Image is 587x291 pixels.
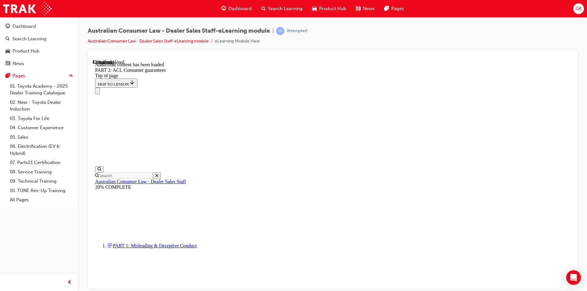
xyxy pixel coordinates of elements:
div: 20% COMPLETE [2,125,477,130]
div: Pages [13,72,25,79]
div: News [13,60,24,67]
button: Pages [2,70,76,82]
span: search-icon [6,36,10,42]
button: Open search menu [2,107,11,113]
a: 06. Electrification (EV & Hybrid) [7,142,76,158]
span: guage-icon [6,24,10,29]
span: Dashboard [228,5,252,12]
a: 04. Customer Experience [7,123,76,133]
span: | [272,27,274,35]
a: 08. Service Training [7,167,76,177]
input: Search [6,113,60,119]
a: Dashboard [2,21,76,32]
span: prev-icon [67,279,72,286]
a: 02. New - Toyota Dealer Induction [7,98,76,114]
a: 03. Toyota For Life [7,114,76,123]
span: news-icon [6,61,10,67]
span: news-icon [356,5,360,13]
a: 07. Parts21 Certification [7,158,76,167]
div: Dashboard [13,23,36,30]
span: GK [575,5,581,12]
a: search-iconSearch Learning [257,2,307,15]
a: 01. Toyota Academy - 2025 Dealer Training Catalogue [7,82,76,98]
a: guage-iconDashboard [216,2,257,15]
a: Australian Consumer Law - Dealer Sales Staff-eLearning module [88,38,209,44]
button: Close search menu [60,113,68,119]
div: Additional content has been loaded [2,2,477,8]
span: Search Learning [268,5,302,12]
a: 09. Technical Training [7,176,76,186]
button: SKIP TO LESSON [2,19,45,28]
span: learningRecordVerb_ATTEMPT-icon [276,27,284,35]
a: Australian Consumer Law - Dealer Sales Staff [2,119,93,125]
span: Product Hub [319,5,346,12]
a: Product Hub [2,45,76,57]
a: pages-iconPages [379,2,409,15]
span: SKIP TO LESSON [5,22,42,27]
img: Trak [3,2,52,16]
div: Search Learning [12,35,46,42]
a: car-iconProduct Hub [307,2,351,15]
span: car-icon [312,5,317,13]
span: pages-icon [6,73,10,79]
a: news-iconNews [351,2,379,15]
a: 10. TUNE Rev-Up Training [7,186,76,195]
span: guage-icon [221,5,226,13]
a: News [2,58,76,69]
div: Product Hub [13,48,39,55]
span: Pages [391,5,404,12]
span: car-icon [6,49,10,54]
div: PART 2: ACL Consumer guarantees [2,8,477,13]
button: Close navigation menu [2,28,7,35]
div: Open Intercom Messenger [566,270,581,285]
span: up-icon [69,72,73,80]
button: GK [573,3,584,14]
span: pages-icon [384,5,389,13]
a: 05. Sales [7,133,76,142]
div: Top of page [2,13,477,19]
span: News [363,5,375,12]
span: Australian Consumer Law - Dealer Sales Staff-eLearning module [88,27,270,35]
li: eLearning Module View [215,38,260,45]
span: search-icon [261,5,266,13]
a: Search Learning [2,33,76,45]
button: DashboardSearch LearningProduct HubNews [2,20,76,70]
a: All Pages [7,195,76,205]
div: Attempted [287,28,307,34]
